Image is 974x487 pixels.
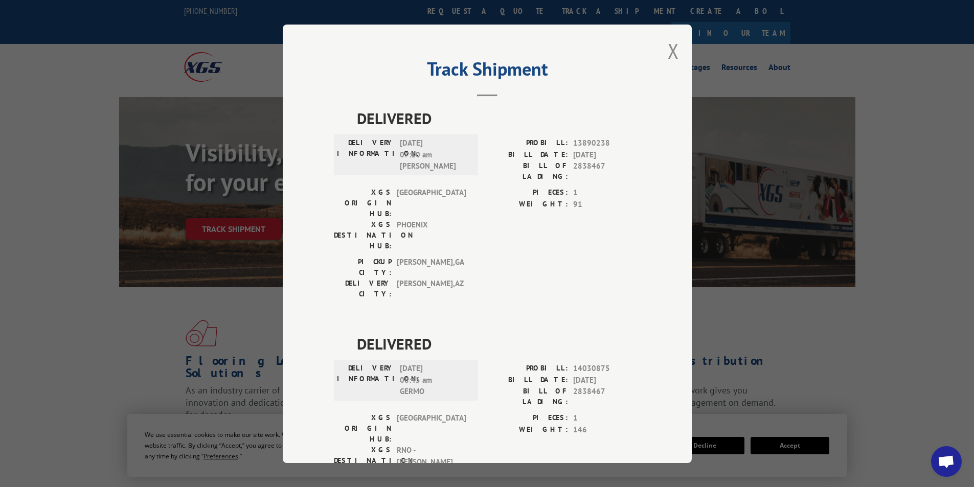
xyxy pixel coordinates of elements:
span: RNO - [PERSON_NAME] TRANSP [397,445,466,479]
span: [GEOGRAPHIC_DATA] [397,412,466,445]
span: 13890238 [573,137,641,149]
span: 1 [573,187,641,199]
label: XGS ORIGIN HUB: [334,412,392,445]
label: BILL DATE: [487,374,568,386]
label: DELIVERY INFORMATION: [337,363,395,398]
label: DELIVERY CITY: [334,278,392,299]
label: WEIGHT: [487,198,568,210]
span: [PERSON_NAME] , GA [397,257,466,278]
label: XGS ORIGIN HUB: [334,187,392,219]
span: [DATE] 07:10 am [PERSON_NAME] [400,137,469,172]
span: 91 [573,198,641,210]
label: PIECES: [487,412,568,424]
label: PIECES: [487,187,568,199]
label: XGS DESTINATION HUB: [334,445,392,479]
span: [DATE] 08:45 am GERMO [400,363,469,398]
span: 2838467 [573,386,641,407]
span: [DATE] [573,374,641,386]
label: XGS DESTINATION HUB: [334,219,392,251]
span: DELIVERED [357,107,641,130]
span: 14030875 [573,363,641,375]
label: PROBILL: [487,137,568,149]
span: 1 [573,412,641,424]
label: WEIGHT: [487,424,568,435]
span: 146 [573,424,641,435]
button: Close modal [668,37,679,64]
label: BILL OF LADING: [487,160,568,182]
span: PHOENIX [397,219,466,251]
a: Open chat [931,446,962,477]
span: [PERSON_NAME] , AZ [397,278,466,299]
h2: Track Shipment [334,62,641,81]
label: DELIVERY INFORMATION: [337,137,395,172]
label: BILL DATE: [487,149,568,160]
span: [DATE] [573,149,641,160]
span: DELIVERED [357,332,641,355]
span: [GEOGRAPHIC_DATA] [397,187,466,219]
label: BILL OF LADING: [487,386,568,407]
span: 2838467 [573,160,641,182]
label: PICKUP CITY: [334,257,392,278]
label: PROBILL: [487,363,568,375]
